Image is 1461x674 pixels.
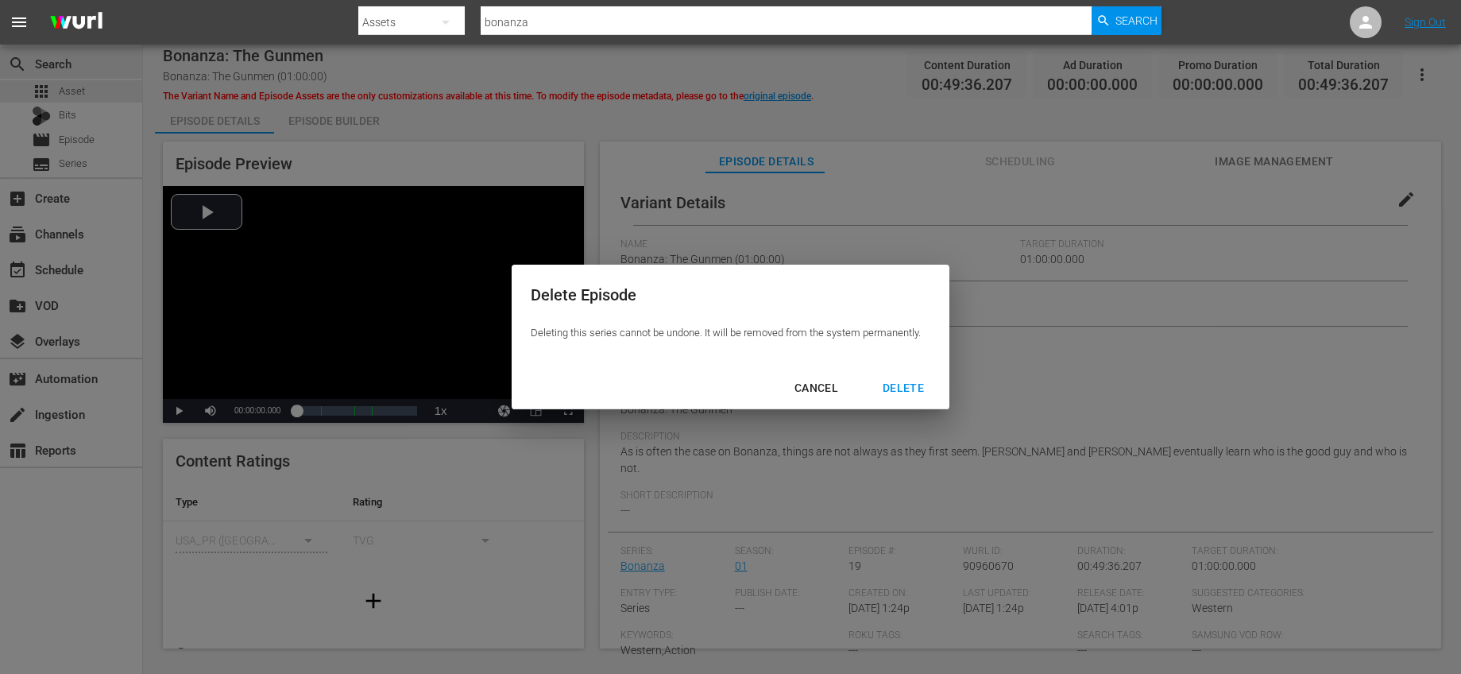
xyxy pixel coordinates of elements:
button: DELETE [864,374,943,403]
a: Sign Out [1405,16,1446,29]
div: Delete Episode [531,284,921,307]
span: menu [10,13,29,32]
div: DELETE [870,378,937,398]
div: CANCEL [782,378,851,398]
p: Deleting this series cannot be undone. It will be removed from the system permanently. [531,326,921,341]
span: Search [1115,6,1158,35]
img: ans4CAIJ8jUAAAAAAAAAAAAAAAAAAAAAAAAgQb4GAAAAAAAAAAAAAAAAAAAAAAAAJMjXAAAAAAAAAAAAAAAAAAAAAAAAgAT5G... [38,4,114,41]
button: CANCEL [775,374,857,403]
